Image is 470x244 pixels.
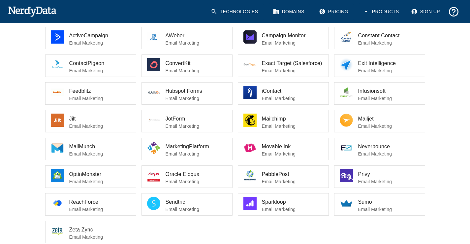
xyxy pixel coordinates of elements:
[262,206,323,213] p: Email Marketing
[262,95,323,102] p: Email Marketing
[315,3,354,20] a: Pricing
[166,123,227,129] p: Email Marketing
[69,40,131,46] p: Email Marketing
[334,193,425,216] a: SumoEmail Marketing
[358,151,420,157] p: Email Marketing
[207,3,264,20] a: Technologies
[45,82,136,105] a: FeedblitzEmail Marketing
[69,206,131,213] p: Email Marketing
[262,115,323,123] span: Mailchimp
[358,170,420,178] span: Privy
[69,32,131,40] span: ActiveCampaign
[69,123,131,129] p: Email Marketing
[358,87,420,95] span: Infusionsoft
[141,54,233,77] a: ConvertKitEmail Marketing
[262,87,323,95] span: iContact
[358,95,420,102] p: Email Marketing
[358,206,420,213] p: Email Marketing
[69,115,131,123] span: Jilt
[166,40,227,46] p: Email Marketing
[141,138,233,160] a: MarketingPlatformEmail Marketing
[166,59,227,67] span: ConvertKit
[262,32,323,40] span: Campaign Monitor
[69,178,131,185] p: Email Marketing
[45,193,136,216] a: ReachForceEmail Marketing
[69,151,131,157] p: Email Marketing
[69,95,131,102] p: Email Marketing
[262,178,323,185] p: Email Marketing
[69,59,131,67] span: ContactPigeon
[358,123,420,129] p: Email Marketing
[238,138,329,160] a: Movable InkEmail Marketing
[69,226,131,234] span: Zeta Zync
[358,198,420,206] span: Sumo
[358,178,420,185] p: Email Marketing
[262,151,323,157] p: Email Marketing
[166,87,227,95] span: Hubspot Forms
[69,87,131,95] span: Feedblitz
[358,32,420,40] span: Constant Contact
[69,67,131,74] p: Email Marketing
[262,143,323,151] span: Movable Ink
[166,32,227,40] span: AWeber
[45,110,136,132] a: JiltEmail Marketing
[238,110,329,132] a: MailchimpEmail Marketing
[69,170,131,178] span: OptinMonster
[166,143,227,151] span: MarketingPlatform
[334,110,425,132] a: MailjetEmail Marketing
[359,3,404,20] button: Products
[358,59,420,67] span: Exit Intelligence
[166,206,227,213] p: Email Marketing
[445,3,462,20] button: Support and Documentation
[45,221,136,243] a: Zeta ZyncEmail Marketing
[141,165,233,188] a: Oracle EloquaEmail Marketing
[238,27,329,49] a: Campaign MonitorEmail Marketing
[166,95,227,102] p: Email Marketing
[45,138,136,160] a: MailMunchEmail Marketing
[334,27,425,49] a: Constant ContactEmail Marketing
[8,5,56,18] img: NerdyData.com
[269,3,310,20] a: Domains
[141,193,233,216] a: SendtricEmail Marketing
[262,59,323,67] span: Exact Target (Salesforce)
[334,165,425,188] a: PrivyEmail Marketing
[238,193,329,216] a: SparkloopEmail Marketing
[358,67,420,74] p: Email Marketing
[141,110,233,132] a: JotFormEmail Marketing
[262,170,323,178] span: PebblePost
[166,115,227,123] span: JotForm
[69,143,131,151] span: MailMunch
[262,67,323,74] p: Email Marketing
[358,40,420,46] p: Email Marketing
[262,123,323,129] p: Email Marketing
[166,151,227,157] p: Email Marketing
[358,115,420,123] span: Mailjet
[238,165,329,188] a: PebblePostEmail Marketing
[69,198,131,206] span: ReachForce
[166,67,227,74] p: Email Marketing
[141,27,233,49] a: AWeberEmail Marketing
[45,165,136,188] a: OptinMonsterEmail Marketing
[238,54,329,77] a: Exact Target (Salesforce)Email Marketing
[238,82,329,105] a: iContactEmail Marketing
[69,234,131,240] p: Email Marketing
[358,143,420,151] span: Neverbounce
[334,138,425,160] a: NeverbounceEmail Marketing
[262,40,323,46] p: Email Marketing
[141,82,233,105] a: Hubspot FormsEmail Marketing
[262,198,323,206] span: Sparkloop
[166,198,227,206] span: Sendtric
[166,170,227,178] span: Oracle Eloqua
[45,54,136,77] a: ContactPigeonEmail Marketing
[166,178,227,185] p: Email Marketing
[407,3,445,20] a: Sign Up
[45,27,136,49] a: ActiveCampaignEmail Marketing
[334,82,425,105] a: InfusionsoftEmail Marketing
[334,54,425,77] a: Exit IntelligenceEmail Marketing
